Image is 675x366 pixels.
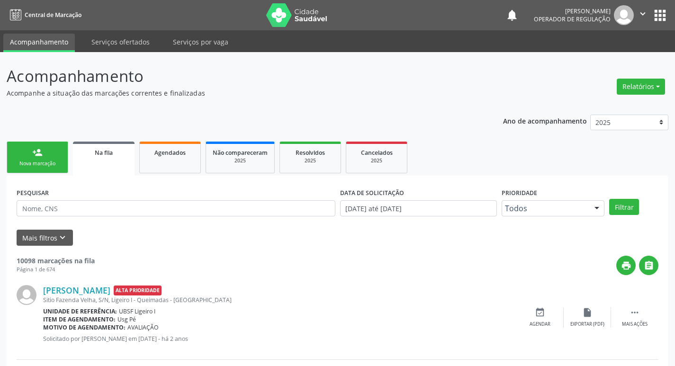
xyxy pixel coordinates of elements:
div: Sitio Fazenda Velha, S/N, Ligeiro I - Queimadas - [GEOGRAPHIC_DATA] [43,296,516,304]
strong: 10098 marcações na fila [17,256,95,265]
span: Não compareceram [213,149,268,157]
button:  [639,256,658,275]
button: Mais filtroskeyboard_arrow_down [17,230,73,246]
i:  [644,260,654,271]
button: Relatórios [617,79,665,95]
button: apps [652,7,668,24]
span: Central de Marcação [25,11,81,19]
span: Resolvidos [296,149,325,157]
div: person_add [32,147,43,158]
span: AVALIAÇÃO [127,323,159,331]
i:  [638,9,648,19]
i: keyboard_arrow_down [57,232,68,243]
p: Ano de acompanhamento [503,115,587,126]
label: DATA DE SOLICITAÇÃO [340,186,404,200]
img: img [17,285,36,305]
div: Agendar [530,321,550,328]
a: Serviços ofertados [85,34,156,50]
div: Mais ações [622,321,648,328]
span: Usg Pé [117,315,136,323]
span: Cancelados [361,149,393,157]
a: Acompanhamento [3,34,75,52]
button: notifications [505,9,519,22]
span: Alta Prioridade [114,286,162,295]
div: [PERSON_NAME] [534,7,611,15]
span: UBSF Ligeiro I [119,307,155,315]
input: Nome, CNS [17,200,335,216]
b: Item de agendamento: [43,315,116,323]
div: 2025 [287,157,334,164]
img: img [614,5,634,25]
b: Motivo de agendamento: [43,323,126,331]
span: Na fila [95,149,113,157]
p: Acompanhamento [7,64,470,88]
div: Exportar (PDF) [570,321,604,328]
p: Acompanhe a situação das marcações correntes e finalizadas [7,88,470,98]
div: 2025 [213,157,268,164]
div: Nova marcação [14,160,61,167]
div: Página 1 de 674 [17,266,95,274]
button: Filtrar [609,199,639,215]
span: Todos [505,204,585,213]
input: Selecione um intervalo [340,200,497,216]
label: PESQUISAR [17,186,49,200]
i:  [630,307,640,318]
i: insert_drive_file [582,307,593,318]
p: Solicitado por [PERSON_NAME] em [DATE] - há 2 anos [43,335,516,343]
button: print [616,256,636,275]
label: Prioridade [502,186,537,200]
div: 2025 [353,157,400,164]
span: Operador de regulação [534,15,611,23]
b: Unidade de referência: [43,307,117,315]
button:  [634,5,652,25]
span: Agendados [154,149,186,157]
a: Serviços por vaga [166,34,235,50]
i: print [621,260,631,271]
a: [PERSON_NAME] [43,285,110,295]
a: Central de Marcação [7,7,81,23]
i: event_available [535,307,545,318]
